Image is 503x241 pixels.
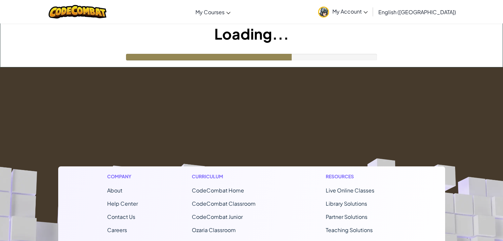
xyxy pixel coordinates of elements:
[326,226,373,233] a: Teaching Solutions
[192,3,234,21] a: My Courses
[326,213,367,220] a: Partner Solutions
[107,213,135,220] span: Contact Us
[326,173,396,180] h1: Resources
[107,200,138,207] a: Help Center
[107,173,138,180] h1: Company
[192,213,243,220] a: CodeCombat Junior
[315,1,371,22] a: My Account
[195,9,225,16] span: My Courses
[192,226,236,233] a: Ozaria Classroom
[107,187,122,194] a: About
[0,23,503,44] h1: Loading...
[332,8,368,15] span: My Account
[192,173,272,180] h1: Curriculum
[318,7,329,17] img: avatar
[192,187,244,194] span: CodeCombat Home
[375,3,459,21] a: English ([GEOGRAPHIC_DATA])
[326,187,374,194] a: Live Online Classes
[378,9,456,16] span: English ([GEOGRAPHIC_DATA])
[107,226,127,233] a: Careers
[192,200,256,207] a: CodeCombat Classroom
[326,200,367,207] a: Library Solutions
[49,5,106,18] img: CodeCombat logo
